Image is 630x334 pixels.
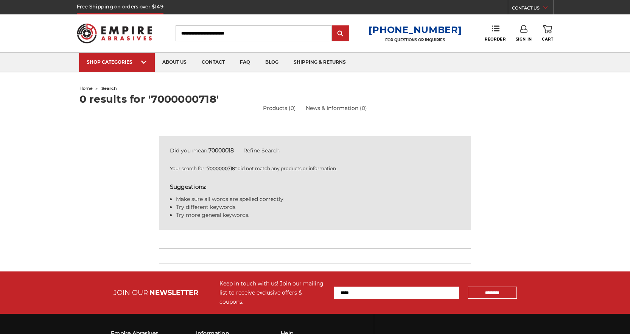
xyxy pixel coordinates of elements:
[219,279,327,306] div: Keep in touch with us! Join our mailing list to receive exclusive offers & coupons.
[176,195,460,203] li: Make sure all words are spelled correctly.
[155,53,194,72] a: about us
[79,86,93,91] a: home
[286,53,353,72] a: shipping & returns
[542,25,553,42] a: Cart
[208,147,234,154] strong: 70000018
[114,289,148,297] span: JOIN OUR
[232,53,258,72] a: faq
[512,4,553,14] a: CONTACT US
[194,53,232,72] a: contact
[333,26,348,41] input: Submit
[542,37,553,42] span: Cart
[306,104,367,112] a: News & Information (0)
[77,19,152,48] img: Empire Abrasives
[485,37,506,42] span: Reorder
[176,211,460,219] li: Try more general keywords.
[369,38,462,42] p: FOR QUESTIONS OR INQUIRIES
[170,165,460,172] p: Your search for " " did not match any products or information.
[207,166,235,171] strong: 7000000718
[485,25,506,41] a: Reorder
[263,104,296,112] a: Products (0)
[176,203,460,211] li: Try different keywords.
[170,147,460,155] div: Did you mean:
[258,53,286,72] a: blog
[101,86,117,91] span: search
[243,147,280,154] a: Refine Search
[516,37,532,42] span: Sign In
[170,183,460,191] h5: Suggestions:
[369,24,462,35] a: [PHONE_NUMBER]
[149,289,198,297] span: NEWSLETTER
[79,94,551,104] h1: 0 results for '7000000718'
[87,59,147,65] div: SHOP CATEGORIES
